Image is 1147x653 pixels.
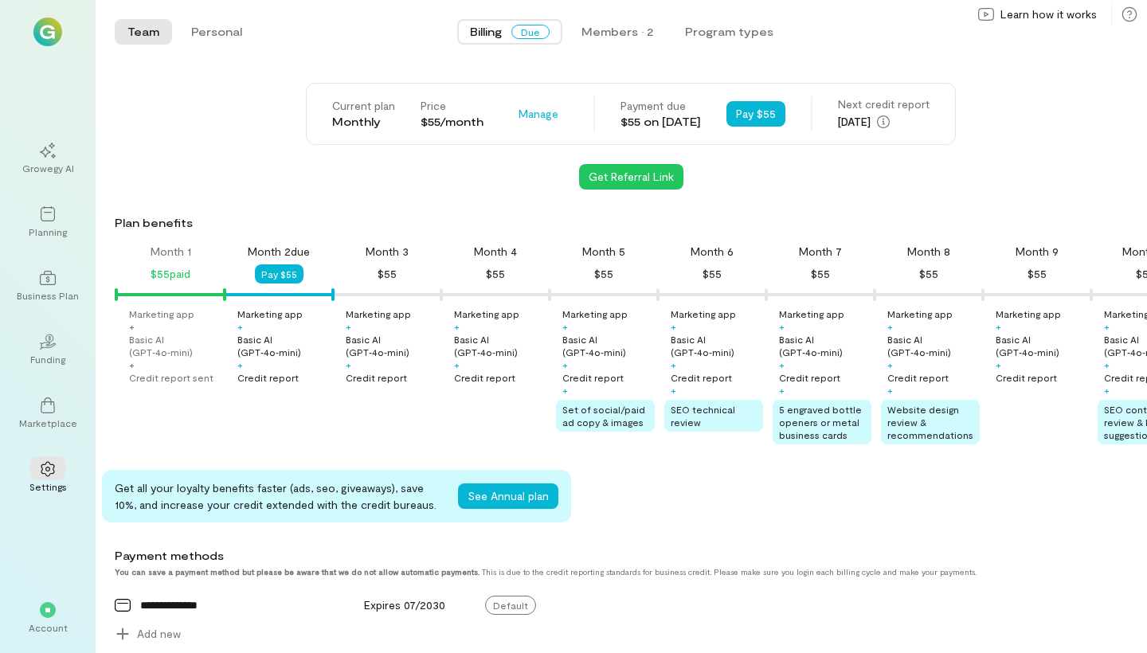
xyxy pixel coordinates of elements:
div: This is due to the credit reporting standards for business credit. Please make sure you login eac... [115,567,1037,577]
button: Manage [509,101,568,127]
div: + [887,320,893,333]
div: + [887,358,893,371]
div: Basic AI (GPT‑4o‑mini) [779,333,871,358]
div: Planning [29,225,67,238]
div: Credit report [779,371,840,384]
div: Marketing app [671,307,736,320]
div: Basic AI (GPT‑4o‑mini) [129,333,221,358]
button: Members · 2 [569,19,666,45]
div: Price [421,98,483,114]
div: Credit report [346,371,407,384]
div: + [1104,358,1110,371]
div: Members · 2 [581,24,653,40]
div: Basic AI (GPT‑4o‑mini) [237,333,330,358]
div: Month 9 [1016,244,1059,260]
div: Account [29,621,68,634]
div: + [129,320,135,333]
div: + [1104,320,1110,333]
div: Credit report [562,371,624,384]
div: Current plan [332,98,395,114]
div: Payment methods [115,548,1037,564]
a: Planning [19,194,76,251]
div: Month 3 [366,244,409,260]
div: + [1104,384,1110,397]
div: Business Plan [17,289,79,302]
div: Basic AI (GPT‑4o‑mini) [887,333,980,358]
a: Growegy AI [19,130,76,187]
div: + [346,358,351,371]
div: + [562,384,568,397]
a: Settings [19,448,76,506]
div: $55 on [DATE] [620,114,701,130]
div: Month 5 [582,244,625,260]
button: See Annual plan [458,483,558,509]
div: Marketing app [237,307,303,320]
div: + [129,358,135,371]
span: Add new [137,626,181,642]
div: Basic AI (GPT‑4o‑mini) [562,333,655,358]
div: + [562,320,568,333]
div: Plan benefits [115,215,1141,231]
div: Credit report [454,371,515,384]
div: + [671,384,676,397]
div: Get all your loyalty benefits faster (ads, seo, giveaways), save 10%, and increase your credit ex... [115,479,445,513]
div: + [996,320,1001,333]
div: + [454,358,460,371]
div: + [562,358,568,371]
div: [DATE] [838,112,930,131]
div: Month 4 [474,244,517,260]
div: + [237,358,243,371]
div: $55 paid [151,264,190,283]
div: + [996,358,1001,371]
div: $55 [486,264,505,283]
button: Pay $55 [255,264,303,283]
div: Month 1 [151,244,191,260]
div: Marketplace [19,416,77,429]
div: + [671,320,676,333]
div: Basic AI (GPT‑4o‑mini) [454,333,546,358]
button: Pay $55 [726,101,785,127]
div: Month 2 due [248,244,310,260]
div: Marketing app [454,307,519,320]
div: + [237,320,243,333]
span: Default [485,596,536,615]
div: Growegy AI [22,162,74,174]
div: Marketing app [562,307,628,320]
span: Billing [470,24,502,40]
div: $55 [594,264,613,283]
div: + [671,358,676,371]
div: + [779,384,785,397]
span: Due [511,25,550,39]
span: 5 engraved bottle openers or metal business cards [779,404,862,440]
button: Personal [178,19,255,45]
div: Month 7 [799,244,842,260]
div: Monthly [332,114,395,130]
div: Settings [29,480,67,493]
div: $55 [919,264,938,283]
div: Basic AI (GPT‑4o‑mini) [671,333,763,358]
div: Basic AI (GPT‑4o‑mini) [346,333,438,358]
div: Payment due [620,98,701,114]
div: Funding [30,353,65,366]
span: Expires 07/2030 [364,598,445,612]
div: Month 6 [691,244,734,260]
div: $55 [1028,264,1047,283]
div: Marketing app [346,307,411,320]
div: Credit report [671,371,732,384]
div: Credit report [237,371,299,384]
div: Marketing app [887,307,953,320]
div: Marketing app [129,307,194,320]
a: Business Plan [19,257,76,315]
div: + [887,384,893,397]
div: Next credit report [838,96,930,112]
div: Basic AI (GPT‑4o‑mini) [996,333,1088,358]
div: + [779,358,785,371]
div: + [779,320,785,333]
span: Learn how it works [1000,6,1097,22]
button: Team [115,19,172,45]
a: Marketplace [19,385,76,442]
div: Credit report sent [129,371,213,384]
button: Program types [672,19,786,45]
div: $55/month [421,114,483,130]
